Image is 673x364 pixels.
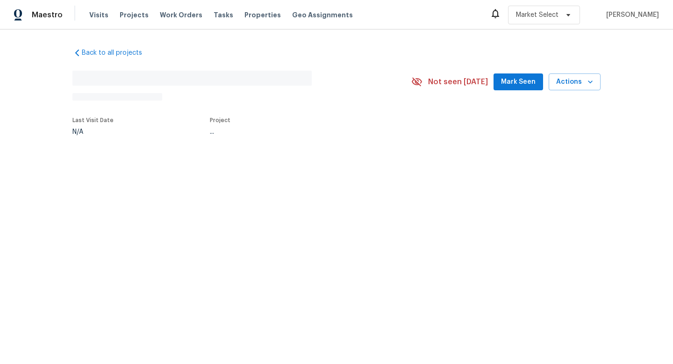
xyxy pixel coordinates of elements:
div: ... [210,129,389,135]
button: Mark Seen [494,73,543,91]
span: [PERSON_NAME] [602,10,659,20]
span: Not seen [DATE] [428,77,488,87]
span: Work Orders [160,10,202,20]
span: Actions [556,76,593,88]
span: Visits [89,10,108,20]
span: Geo Assignments [292,10,353,20]
span: Mark Seen [501,76,536,88]
span: Last Visit Date [72,117,114,123]
span: Project [210,117,230,123]
span: Properties [244,10,281,20]
a: Back to all projects [72,48,162,58]
span: Tasks [214,12,233,18]
span: Market Select [516,10,558,20]
div: N/A [72,129,114,135]
span: Maestro [32,10,63,20]
span: Projects [120,10,149,20]
button: Actions [549,73,601,91]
